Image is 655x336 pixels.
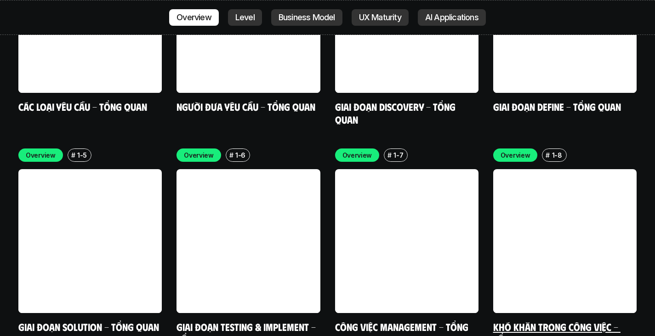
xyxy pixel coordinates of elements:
a: Giai đoạn Define - Tổng quan [493,100,621,113]
h6: # [229,152,234,159]
a: Giai đoạn Solution - Tổng quan [18,320,159,333]
p: Overview [501,150,530,160]
p: 1-7 [393,150,403,160]
a: Overview [169,9,219,26]
p: 1-8 [552,150,562,160]
p: 1-5 [77,150,87,160]
p: Overview [26,150,56,160]
a: Người đưa yêu cầu - Tổng quan [177,100,315,113]
a: Các loại yêu cầu - Tổng quan [18,100,147,113]
a: Giai đoạn Discovery - Tổng quan [335,100,458,125]
p: 1-6 [235,150,245,160]
h6: # [71,152,75,159]
p: Overview [342,150,372,160]
p: Overview [184,150,214,160]
h6: # [546,152,550,159]
h6: # [387,152,392,159]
